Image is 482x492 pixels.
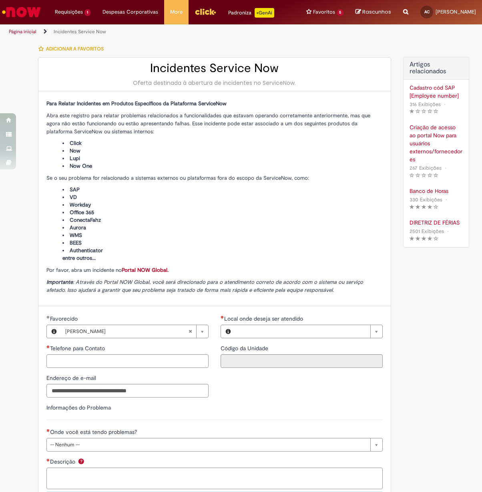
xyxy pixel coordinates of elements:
span: Authenticator [70,247,103,254]
span: Necessários [46,345,50,348]
span: Now [70,147,80,154]
span: Aurora [70,224,86,231]
img: click_logo_yellow_360x200.png [195,6,216,18]
a: Criação de acesso ao portal Now para usuários externos/fornecedores [410,123,463,163]
button: Local onde deseja ser atendido, Visualizar este registro [221,325,235,338]
span: Para Relatar Incidentes em Produtos Específicos da Plataforma ServiceNow [46,100,227,107]
span: Rascunhos [362,8,391,16]
input: Código da Unidade [221,354,383,368]
p: +GenAi [255,8,274,18]
span: 1 [84,9,90,16]
span: Telefone para Contato [50,345,106,352]
span: Now One [70,163,92,169]
a: DIRETRIZ DE FÉRIAS [410,219,463,227]
span: Necessários - Local onde deseja ser atendido [224,315,305,322]
span: [PERSON_NAME] [436,8,476,15]
a: Página inicial [9,28,36,35]
span: Endereço de e-mail [46,374,98,382]
span: WMS [70,232,82,239]
span: 330 Exibições [410,196,442,203]
span: Lupi [70,155,80,162]
span: Se o seu problema for relacionado a sistemas externos ou plataformas fora do escopo da ServiceNow... [46,175,309,181]
strong: Importante [46,279,73,285]
span: More [170,8,183,16]
input: Endereço de e-mail [46,384,209,398]
span: • [442,99,447,110]
button: Adicionar a Favoritos [38,40,108,57]
span: Somente leitura - Código da Unidade [221,345,270,352]
span: 267 Exibições [410,165,442,171]
span: 5 [337,9,343,16]
div: Oferta destinada à abertura de incidentes no ServiceNow. [46,79,383,87]
span: Favorecido, Alexandre Feitosa Da Costa [50,315,79,322]
span: Ajuda para Descrição [76,458,86,464]
span: entre outros... [62,255,96,261]
span: 316 Exibições [410,101,441,108]
span: 2501 Exibições [410,228,444,235]
span: Necessários [221,315,224,319]
img: ServiceNow [1,4,42,20]
a: Limpar campo Local onde deseja ser atendido [235,325,382,338]
span: : Através do Portal NOW Global, você será direcionado para o atendimento correto de acordo com o ... [46,279,363,293]
label: Somente leitura - Código da Unidade [221,344,270,352]
span: Workday [70,201,91,208]
span: • [444,194,449,205]
span: Despesas Corporativas [102,8,158,16]
div: Padroniza [228,8,274,18]
input: Telefone para Contato [46,354,209,368]
span: Favoritos [313,8,335,16]
a: Banco de Horas [410,187,463,195]
h3: Artigos relacionados [410,61,463,75]
span: Descrição [50,458,77,465]
span: Requisições [55,8,83,16]
abbr: Limpar campo Favorecido [184,325,196,338]
span: Office 365 [70,209,94,216]
span: Necessários [46,458,50,462]
span: VD [70,194,77,201]
span: • [443,163,448,173]
span: Abra este registro para relatar problemas relacionados a funcionalidades que estavam operando cor... [46,112,370,135]
span: -- Nenhum -- [50,438,366,451]
span: ConectaFahz [70,217,101,223]
span: SAP [70,186,80,193]
span: Click [70,140,82,147]
span: AC [424,9,430,14]
span: • [446,226,450,237]
label: Informações do Problema [46,404,111,411]
span: Necessários [46,429,50,432]
a: Cadastro cód SAP [Employee number] [410,84,463,100]
a: Rascunhos [355,8,391,16]
span: Onde você está tendo problemas? [50,428,139,436]
ul: Trilhas de página [6,24,315,39]
span: Adicionar a Favoritos [46,46,104,52]
span: [PERSON_NAME] [65,325,188,338]
a: [PERSON_NAME]Limpar campo Favorecido [61,325,208,338]
a: Portal NOW Global. [122,267,169,273]
span: BEES [70,239,82,246]
span: Por favor, abra um incidente no [46,267,169,273]
button: Favorecido, Visualizar este registro Alexandre Feitosa Da Costa [47,325,61,338]
a: Incidentes Service Now [54,28,106,35]
textarea: Descrição [46,468,383,489]
h2: Incidentes Service Now [46,62,383,75]
span: Obrigatório Preenchido [46,315,50,319]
